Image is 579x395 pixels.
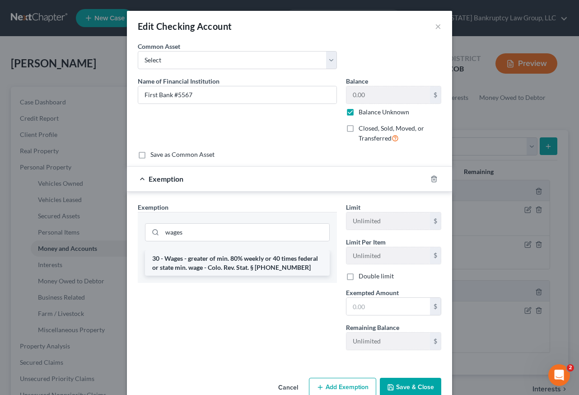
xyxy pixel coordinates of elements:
li: 30 - Wages - greater of min. 80% weekly or 40 times federal or state min. wage - Colo. Rev. Stat.... [145,250,330,276]
input: -- [346,247,430,264]
label: Save as Common Asset [150,150,215,159]
label: Balance Unknown [359,108,409,117]
input: -- [346,212,430,230]
span: Closed, Sold, Moved, or Transferred [359,124,424,142]
div: Edit Checking Account [138,20,232,33]
div: $ [430,333,441,350]
div: $ [430,298,441,315]
label: Balance [346,76,368,86]
input: 0.00 [346,298,430,315]
div: $ [430,86,441,103]
label: Common Asset [138,42,180,51]
iframe: Intercom live chat [548,364,570,386]
button: × [435,21,441,32]
span: Exemption [138,203,168,211]
label: Remaining Balance [346,323,399,332]
label: Double limit [359,272,394,281]
div: $ [430,212,441,230]
span: Exemption [149,174,183,183]
span: 2 [567,364,574,371]
label: Limit Per Item [346,237,386,247]
input: -- [346,333,430,350]
input: Enter name... [138,86,336,103]
span: Exempted Amount [346,289,399,296]
span: Limit [346,203,360,211]
input: 0.00 [346,86,430,103]
input: Search exemption rules... [162,224,329,241]
span: Name of Financial Institution [138,77,219,85]
div: $ [430,247,441,264]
